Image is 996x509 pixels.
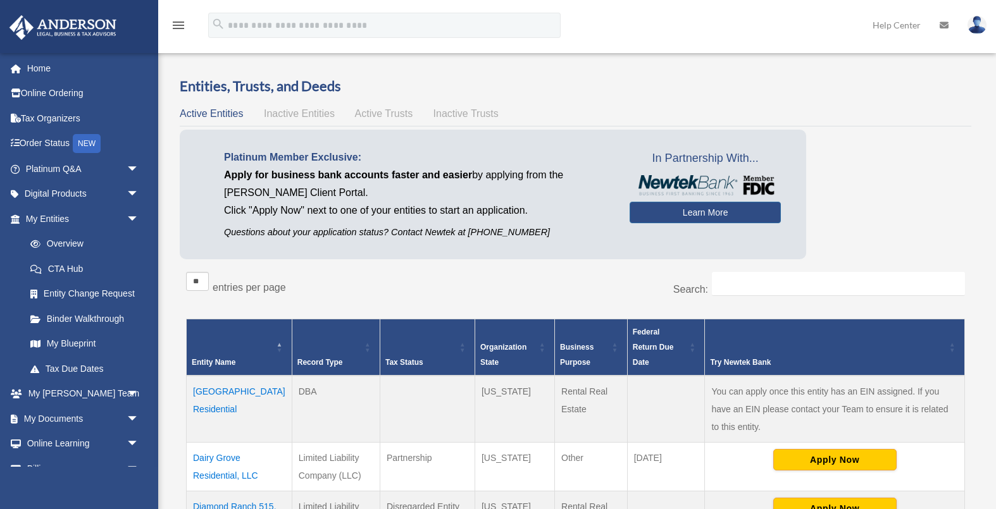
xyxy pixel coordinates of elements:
[633,328,674,367] span: Federal Return Due Date
[9,56,158,81] a: Home
[192,358,235,367] span: Entity Name
[187,442,292,491] td: Dairy Grove Residential, LLC
[18,306,152,331] a: Binder Walkthrough
[627,442,705,491] td: [DATE]
[9,181,158,207] a: Digital Productsarrow_drop_down
[224,149,611,166] p: Platinum Member Exclusive:
[292,319,380,376] th: Record Type: Activate to sort
[171,18,186,33] i: menu
[297,358,343,367] span: Record Type
[18,356,152,381] a: Tax Due Dates
[292,442,380,491] td: Limited Liability Company (LLC)
[9,81,158,106] a: Online Ordering
[475,376,554,443] td: [US_STATE]
[555,376,628,443] td: Rental Real Estate
[73,134,101,153] div: NEW
[18,256,152,281] a: CTA Hub
[18,281,152,307] a: Entity Change Request
[560,343,594,367] span: Business Purpose
[9,106,158,131] a: Tax Organizers
[18,231,146,257] a: Overview
[292,376,380,443] td: DBA
[180,108,243,119] span: Active Entities
[213,282,286,293] label: entries per page
[380,442,475,491] td: Partnership
[211,17,225,31] i: search
[433,108,499,119] span: Inactive Trusts
[773,449,897,470] button: Apply Now
[555,319,628,376] th: Business Purpose: Activate to sort
[673,284,708,295] label: Search:
[127,156,152,182] span: arrow_drop_down
[555,442,628,491] td: Other
[6,15,120,40] img: Anderson Advisors Platinum Portal
[630,202,781,223] a: Learn More
[224,224,611,240] p: Questions about your application status? Contact Newtek at [PHONE_NUMBER]
[127,206,152,232] span: arrow_drop_down
[9,381,158,407] a: My [PERSON_NAME] Teamarrow_drop_down
[9,156,158,181] a: Platinum Q&Aarrow_drop_down
[18,331,152,357] a: My Blueprint
[480,343,526,367] span: Organization State
[968,16,987,34] img: User Pic
[171,22,186,33] a: menu
[224,202,611,219] p: Click "Apply Now" next to one of your entities to start an application.
[187,376,292,443] td: [GEOGRAPHIC_DATA] Residential
[187,319,292,376] th: Entity Name: Activate to invert sorting
[9,131,158,157] a: Order StatusNEW
[127,431,152,457] span: arrow_drop_down
[9,431,158,457] a: Online Learningarrow_drop_down
[636,175,775,195] img: NewtekBankLogoSM.png
[9,406,158,431] a: My Documentsarrow_drop_down
[127,456,152,482] span: arrow_drop_down
[705,319,965,376] th: Try Newtek Bank : Activate to sort
[180,77,971,96] h3: Entities, Trusts, and Deeds
[9,206,152,231] a: My Entitiesarrow_drop_down
[705,376,965,443] td: You can apply once this entity has an EIN assigned. If you have an EIN please contact your Team t...
[475,319,554,376] th: Organization State: Activate to sort
[9,456,158,481] a: Billingarrow_drop_down
[380,319,475,376] th: Tax Status: Activate to sort
[224,166,611,202] p: by applying from the [PERSON_NAME] Client Portal.
[264,108,335,119] span: Inactive Entities
[385,358,423,367] span: Tax Status
[355,108,413,119] span: Active Trusts
[710,355,945,370] div: Try Newtek Bank
[475,442,554,491] td: [US_STATE]
[224,169,472,180] span: Apply for business bank accounts faster and easier
[127,181,152,207] span: arrow_drop_down
[630,149,781,169] span: In Partnership With...
[127,381,152,407] span: arrow_drop_down
[627,319,705,376] th: Federal Return Due Date: Activate to sort
[127,406,152,432] span: arrow_drop_down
